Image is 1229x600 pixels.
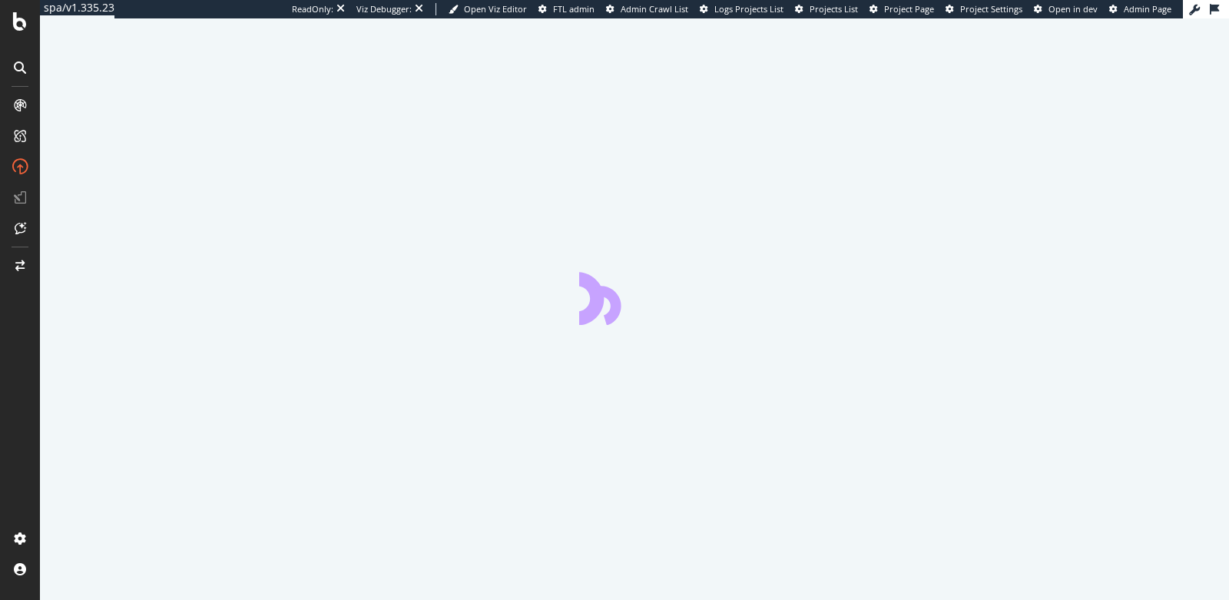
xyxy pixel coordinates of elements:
span: Project Settings [960,3,1022,15]
a: Admin Page [1109,3,1171,15]
span: Logs Projects List [714,3,783,15]
span: Admin Crawl List [621,3,688,15]
a: Open Viz Editor [449,3,527,15]
a: FTL admin [538,3,595,15]
span: Admin Page [1124,3,1171,15]
span: Project Page [884,3,934,15]
span: Open Viz Editor [464,3,527,15]
div: animation [579,270,690,325]
a: Admin Crawl List [606,3,688,15]
div: Viz Debugger: [356,3,412,15]
a: Open in dev [1034,3,1098,15]
span: Projects List [810,3,858,15]
a: Logs Projects List [700,3,783,15]
a: Projects List [795,3,858,15]
span: FTL admin [553,3,595,15]
div: ReadOnly: [292,3,333,15]
a: Project Page [870,3,934,15]
a: Project Settings [946,3,1022,15]
span: Open in dev [1048,3,1098,15]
